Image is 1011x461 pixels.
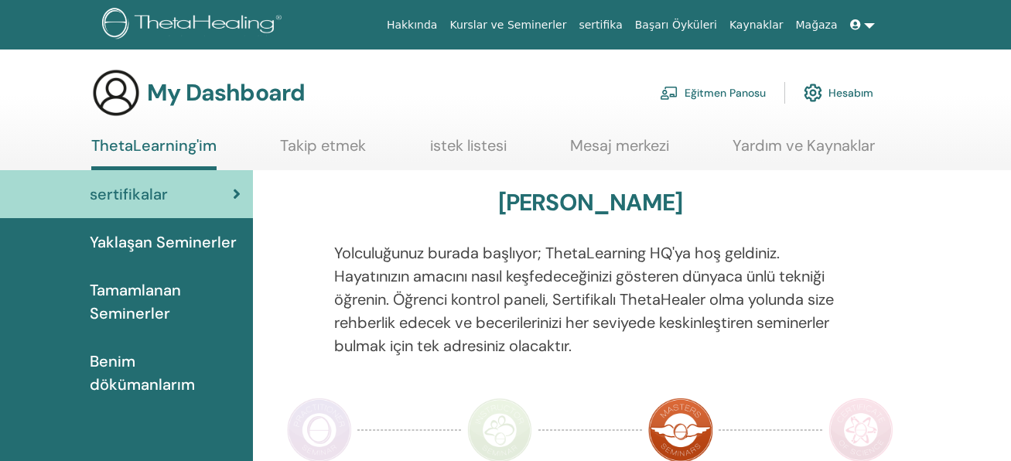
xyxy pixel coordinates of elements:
a: Takip etmek [280,136,366,166]
a: Hesabım [804,76,873,110]
a: Mesaj merkezi [570,136,669,166]
p: Yolculuğunuz burada başlıyor; ThetaLearning HQ'ya hoş geldiniz. Hayatınızın amacını nasıl keşfede... [334,241,846,357]
span: Tamamlanan Seminerler [90,278,241,325]
img: cog.svg [804,80,822,106]
a: ThetaLearning'im [91,136,217,170]
a: istek listesi [430,136,507,166]
a: Kaynaklar [723,11,790,39]
span: Yaklaşan Seminerler [90,230,237,254]
a: Yardım ve Kaynaklar [733,136,875,166]
img: generic-user-icon.jpg [91,68,141,118]
span: Benim dökümanlarım [90,350,241,396]
h3: [PERSON_NAME] [498,189,683,217]
a: sertifika [572,11,628,39]
span: sertifikalar [90,183,168,206]
a: Eğitmen Panosu [660,76,766,110]
a: Mağaza [789,11,843,39]
h3: My Dashboard [147,79,305,107]
img: chalkboard-teacher.svg [660,86,678,100]
a: Hakkında [381,11,444,39]
img: logo.png [102,8,287,43]
a: Kurslar ve Seminerler [443,11,572,39]
a: Başarı Öyküleri [629,11,723,39]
